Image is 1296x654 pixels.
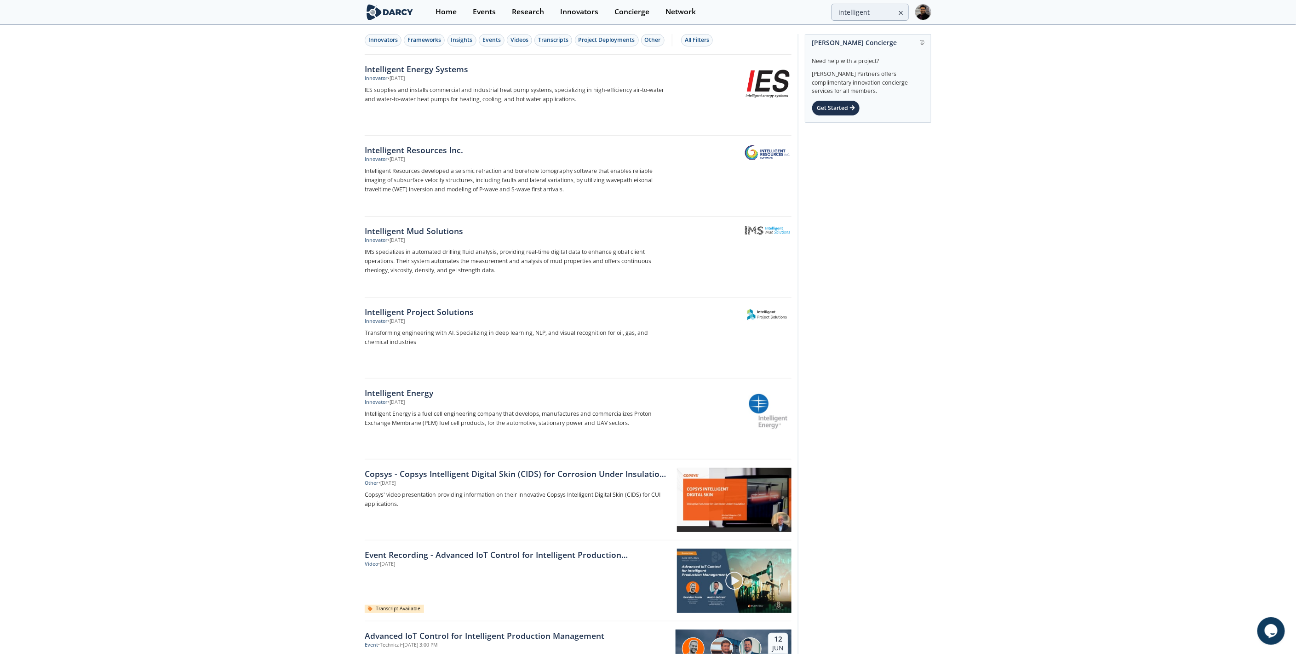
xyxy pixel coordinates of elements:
[365,549,671,561] a: Event Recording - Advanced IoT Control for Intelligent Production Management
[365,86,669,104] p: IES supplies and installs commercial and industrial heat pump systems, specializing in high-effic...
[365,237,388,244] div: Innovator
[812,65,924,96] div: [PERSON_NAME] Partners offers complimentary innovation concierge services for all members.
[560,8,598,16] div: Innovators
[365,136,791,217] a: Intelligent Resources Inc. Innovator •[DATE] Intelligent Resources developed a seismic refraction...
[365,561,378,568] div: Video
[915,4,931,20] img: Profile
[772,644,785,652] div: Jun
[365,55,791,136] a: Intelligent Energy Systems Innovator •[DATE] IES supplies and installs commercial and industrial ...
[447,34,476,46] button: Insights
[365,75,388,82] div: Innovator
[365,328,669,347] p: Transforming engineering with AI. Specializing in deep learning, NLP, and visual recognition for ...
[388,156,405,163] div: • [DATE]
[685,36,709,44] div: All Filters
[1257,617,1287,645] iframe: chat widget
[681,34,713,46] button: All Filters
[812,100,860,116] div: Get Started
[388,75,405,82] div: • [DATE]
[365,642,378,649] div: Event
[665,8,696,16] div: Network
[365,34,401,46] button: Innovators
[365,318,388,325] div: Innovator
[645,36,661,44] div: Other
[451,36,473,44] div: Insights
[365,379,791,459] a: Intelligent Energy Innovator •[DATE] Intelligent Energy is a fuel cell engineering company that d...
[378,561,395,568] div: • [DATE]
[365,387,669,399] div: Intelligent Energy
[388,318,405,325] div: • [DATE]
[365,144,669,156] div: Intelligent Resources Inc.
[745,145,790,160] img: Intelligent Resources Inc.
[365,63,669,75] div: Intelligent Energy Systems
[388,399,405,406] div: • [DATE]
[482,36,501,44] div: Events
[378,642,437,649] div: • Technical • [DATE] 3:00 PM
[404,34,445,46] button: Frameworks
[534,34,572,46] button: Transcripts
[365,399,388,406] div: Innovator
[641,34,665,46] button: Other
[745,226,790,235] img: Intelligent Mud Solutions
[479,34,505,46] button: Events
[365,298,791,379] a: Intelligent Project Solutions Innovator •[DATE] Transforming engineering with AI. Specializing in...
[436,8,457,16] div: Home
[579,36,635,44] div: Project Deployments
[812,34,924,51] div: [PERSON_NAME] Concierge
[512,8,544,16] div: Research
[575,34,639,46] button: Project Deployments
[365,409,669,428] p: Intelligent Energy is a fuel cell engineering company that develops, manufactures and commerciali...
[538,36,568,44] div: Transcripts
[365,306,669,318] div: Intelligent Project Solutions
[365,156,388,163] div: Innovator
[365,217,791,298] a: Intelligent Mud Solutions Innovator •[DATE] IMS specializes in automated drilling fluid analysis,...
[832,4,909,21] input: Advanced Search
[365,480,378,487] div: Other
[365,468,669,480] div: Copsys - Copsys Intelligent Digital Skin (CIDS) for Corrosion Under Insulation (CUI)
[365,605,424,613] div: Transcript Available
[745,388,790,433] img: Intelligent Energy
[745,64,790,103] img: Intelligent Energy Systems
[365,490,669,509] p: Copsys' video presentation providing information on their innovative Copsys Intelligent Digital S...
[365,630,669,642] div: Advanced IoT Control for Intelligent Production Management
[507,34,532,46] button: Videos
[772,635,785,644] div: 12
[378,480,396,487] div: • [DATE]
[725,571,744,591] img: play-chapters-gray.svg
[745,307,790,322] img: Intelligent Project Solutions
[365,225,669,237] div: Intelligent Mud Solutions
[614,8,649,16] div: Concierge
[812,51,924,65] div: Need help with a project?
[365,4,415,20] img: logo-wide.svg
[365,247,669,275] p: IMS specializes in automated drilling fluid analysis, providing real-time digital data to enhance...
[365,459,791,540] a: Copsys - Copsys Intelligent Digital Skin (CIDS) for Corrosion Under Insulation (CUI) Other •[DATE...
[473,8,496,16] div: Events
[388,237,405,244] div: • [DATE]
[407,36,441,44] div: Frameworks
[368,36,398,44] div: Innovators
[920,40,925,45] img: information.svg
[365,166,669,194] p: Intelligent Resources developed a seismic refraction and borehole tomography software that enable...
[510,36,528,44] div: Videos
